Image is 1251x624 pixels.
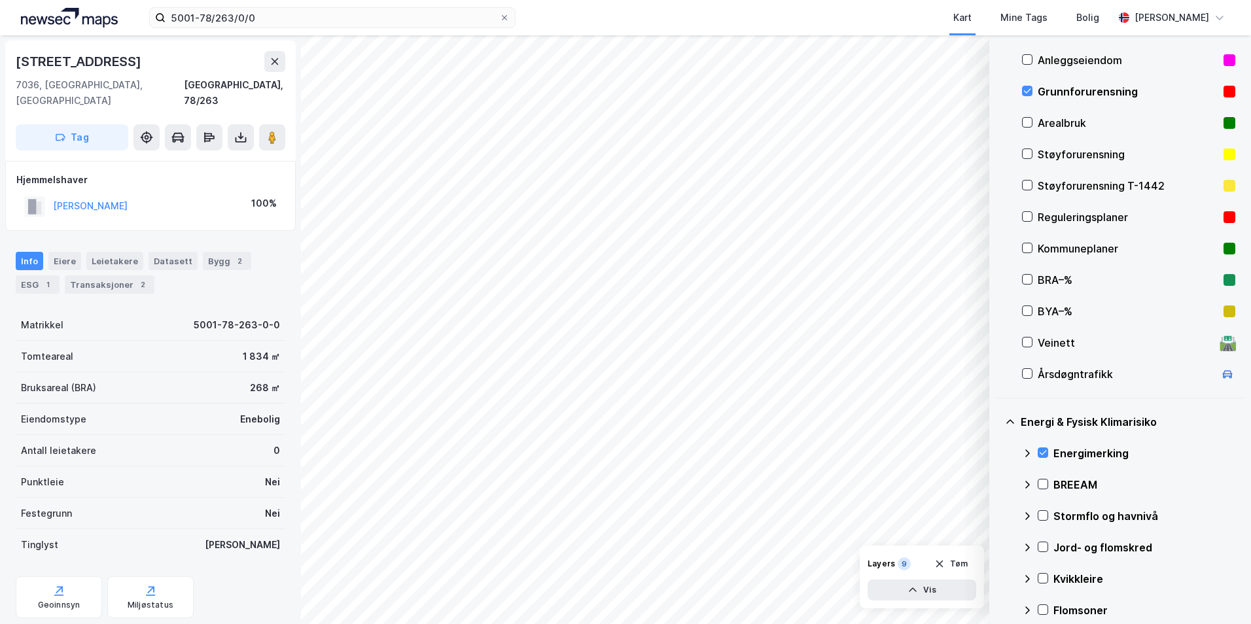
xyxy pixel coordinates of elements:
div: 0 [273,443,280,459]
div: Mine Tags [1000,10,1048,26]
div: Geoinnsyn [38,600,80,610]
div: 5001-78-263-0-0 [194,317,280,333]
div: 2 [136,278,149,291]
div: Kvikkleire [1053,571,1235,587]
div: 268 ㎡ [250,380,280,396]
div: Info [16,252,43,270]
div: Antall leietakere [21,443,96,459]
div: BYA–% [1038,303,1218,319]
div: Årsdøgntrafikk [1038,366,1214,382]
button: Tøm [926,553,976,574]
div: Bolig [1076,10,1099,26]
div: 1 834 ㎡ [243,349,280,364]
div: 1 [41,278,54,291]
div: Bygg [203,252,251,270]
div: 🛣️ [1219,334,1237,351]
div: Jord- og flomskred [1053,540,1235,555]
div: Miljøstatus [128,600,173,610]
div: Leietakere [86,252,143,270]
div: Støyforurensning [1038,147,1218,162]
div: Eiendomstype [21,411,86,427]
div: Layers [868,559,895,569]
div: [PERSON_NAME] [205,537,280,553]
div: Stormflo og havnivå [1053,508,1235,524]
div: Anleggseiendom [1038,52,1218,68]
div: 100% [251,196,277,211]
div: [PERSON_NAME] [1135,10,1209,26]
div: Festegrunn [21,506,72,521]
div: Datasett [149,252,198,270]
div: Matrikkel [21,317,63,333]
div: Grunnforurensning [1038,84,1218,99]
div: Transaksjoner [65,275,154,294]
input: Søk på adresse, matrikkel, gårdeiere, leietakere eller personer [166,8,499,27]
div: BREEAM [1053,477,1235,493]
div: BRA–% [1038,272,1218,288]
div: [GEOGRAPHIC_DATA], 78/263 [184,77,285,109]
div: Nei [265,474,280,490]
button: Vis [868,580,976,600]
div: 2 [233,254,246,268]
div: Flomsoner [1053,602,1235,618]
iframe: Chat Widget [1186,561,1251,624]
div: Eiere [48,252,81,270]
div: Kommuneplaner [1038,241,1218,256]
div: Bruksareal (BRA) [21,380,96,396]
div: Nei [265,506,280,521]
img: logo.a4113a55bc3d86da70a041830d287a7e.svg [21,8,118,27]
div: [STREET_ADDRESS] [16,51,144,72]
div: Tomteareal [21,349,73,364]
div: Veinett [1038,335,1214,351]
div: Kart [953,10,972,26]
div: ESG [16,275,60,294]
div: Reguleringsplaner [1038,209,1218,225]
div: Støyforurensning T-1442 [1038,178,1218,194]
div: 9 [898,557,911,570]
div: 7036, [GEOGRAPHIC_DATA], [GEOGRAPHIC_DATA] [16,77,184,109]
button: Tag [16,124,128,150]
div: Energimerking [1053,445,1235,461]
div: Energi & Fysisk Klimarisiko [1021,414,1235,430]
div: Arealbruk [1038,115,1218,131]
div: Punktleie [21,474,64,490]
div: Tinglyst [21,537,58,553]
div: Hjemmelshaver [16,172,285,188]
div: Enebolig [240,411,280,427]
